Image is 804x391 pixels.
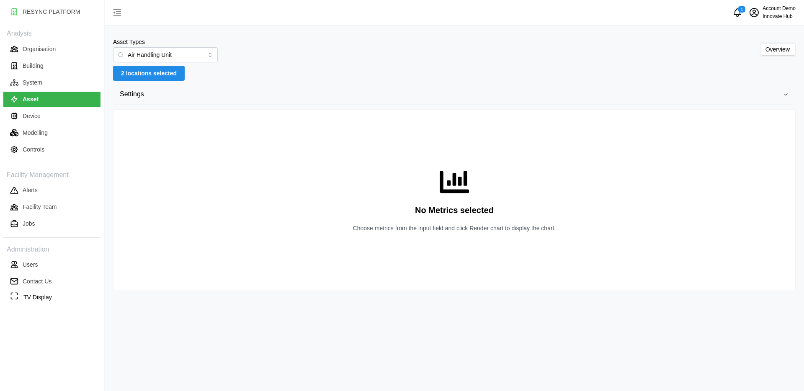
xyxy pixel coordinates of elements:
p: RESYNC PLATFORM [23,8,80,16]
p: No Metrics selected [415,203,494,217]
p: Account Demo [763,5,796,13]
a: Building [3,57,100,74]
a: System [3,74,100,91]
p: Device [23,112,41,120]
p: Innovate Hub [763,13,796,21]
button: Building [3,58,100,73]
p: Alerts [23,186,38,194]
span: 1 [741,6,743,12]
p: Controls [23,145,44,154]
p: Organisation [23,45,56,53]
button: Settings [113,84,796,105]
span: Settings [120,84,783,105]
button: Asset [3,92,100,107]
a: RESYNC PLATFORM [3,3,100,20]
button: Device [3,108,100,123]
p: TV Display [23,293,52,302]
button: RESYNC PLATFORM [3,4,100,19]
span: 2 locations selected [121,66,177,80]
button: Modelling [3,125,100,140]
button: Alerts [3,183,100,198]
p: Choose metrics from the input field and click Render chart to display the chart. [353,224,556,232]
p: Jobs [23,219,35,228]
p: Contact Us [23,277,52,286]
p: Users [23,260,38,269]
p: System [23,78,42,87]
a: Jobs [3,216,100,232]
label: Asset Types [113,38,145,47]
a: Facility Team [3,199,100,216]
p: Administration [3,243,100,255]
a: Alerts [3,182,100,199]
button: schedule [746,4,763,21]
a: Controls [3,141,100,158]
button: Organisation [3,41,100,57]
p: Analysis [3,27,100,39]
button: Facility Team [3,200,100,215]
button: notifications [729,4,746,21]
p: Facility Management [3,168,100,180]
p: Modelling [23,129,48,137]
a: Asset [3,91,100,108]
p: Facility Team [23,203,57,211]
a: Contact Us [3,273,100,290]
button: System [3,75,100,90]
p: Building [23,62,44,70]
button: Jobs [3,216,100,232]
p: Asset [23,95,39,103]
button: Controls [3,142,100,157]
button: Contact Us [3,274,100,289]
a: Modelling [3,124,100,141]
span: Overview [765,46,790,53]
button: 2 locations selected [113,66,185,81]
button: TV Display [3,290,100,305]
a: Users [3,256,100,273]
button: Users [3,257,100,272]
